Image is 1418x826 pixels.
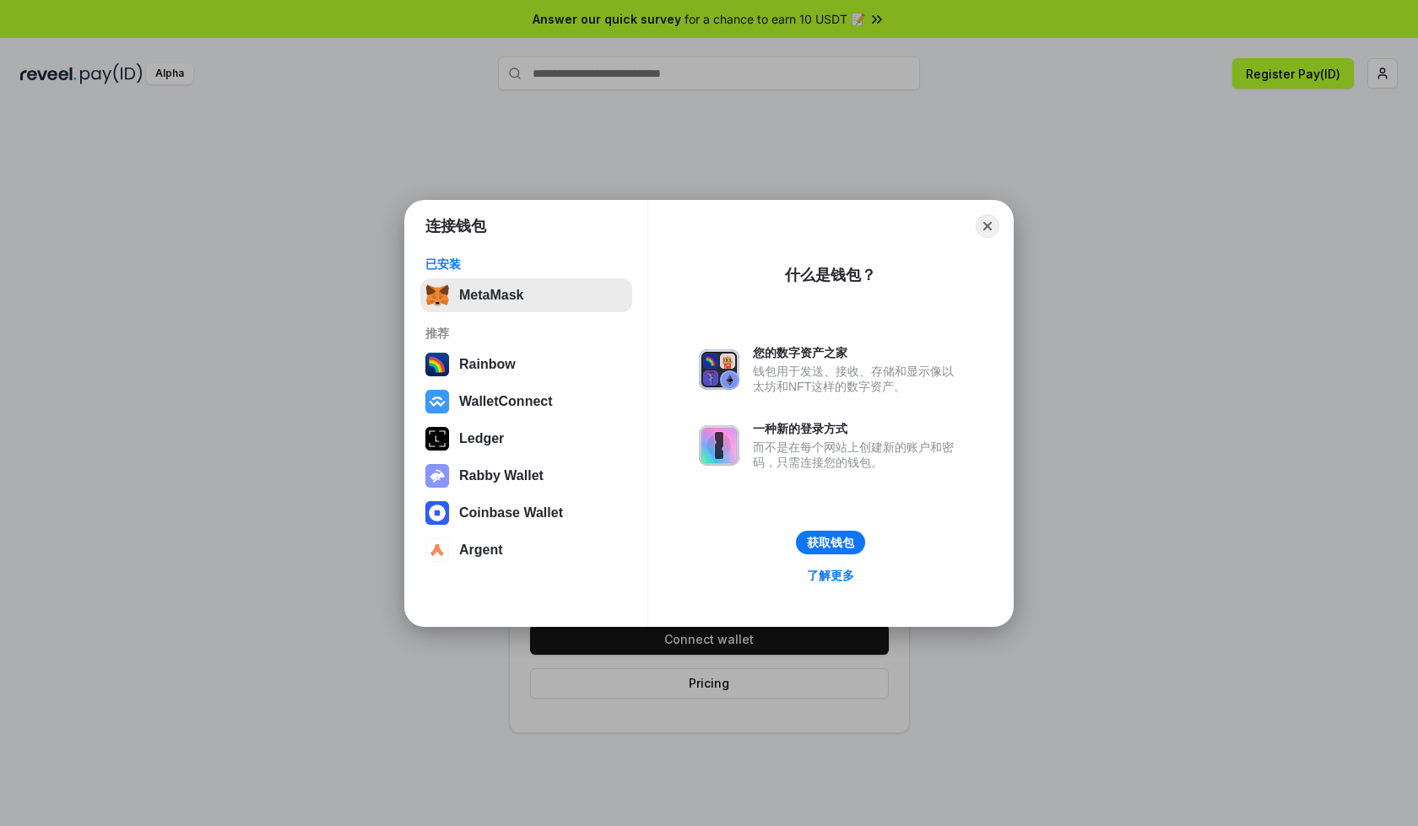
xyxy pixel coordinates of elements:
[459,288,523,303] div: MetaMask
[785,265,876,285] div: 什么是钱包？
[699,425,739,466] img: svg+xml,%3Csvg%20xmlns%3D%22http%3A%2F%2Fwww.w3.org%2F2000%2Fsvg%22%20fill%3D%22none%22%20viewBox...
[425,390,449,413] img: svg+xml,%3Csvg%20width%3D%2228%22%20height%3D%2228%22%20viewBox%3D%220%200%2028%2028%22%20fill%3D...
[459,394,553,409] div: WalletConnect
[425,326,627,341] div: 推荐
[420,459,632,493] button: Rabby Wallet
[459,431,504,446] div: Ledger
[753,345,962,360] div: 您的数字资产之家
[425,427,449,451] img: svg+xml,%3Csvg%20xmlns%3D%22http%3A%2F%2Fwww.w3.org%2F2000%2Fsvg%22%20width%3D%2228%22%20height%3...
[425,283,449,307] img: svg+xml,%3Csvg%20fill%3D%22none%22%20height%3D%2233%22%20viewBox%3D%220%200%2035%2033%22%20width%...
[797,564,864,586] a: 了解更多
[459,468,544,483] div: Rabby Wallet
[420,385,632,418] button: WalletConnect
[796,531,865,554] button: 获取钱包
[753,364,962,394] div: 钱包用于发送、接收、存储和显示像以太坊和NFT这样的数字资产。
[420,533,632,567] button: Argent
[807,568,854,583] div: 了解更多
[420,422,632,456] button: Ledger
[459,505,563,521] div: Coinbase Wallet
[425,464,449,488] img: svg+xml,%3Csvg%20xmlns%3D%22http%3A%2F%2Fwww.w3.org%2F2000%2Fsvg%22%20fill%3D%22none%22%20viewBox...
[976,214,999,238] button: Close
[753,421,962,436] div: 一种新的登录方式
[459,357,516,372] div: Rainbow
[807,535,854,550] div: 获取钱包
[425,216,486,236] h1: 连接钱包
[420,496,632,530] button: Coinbase Wallet
[425,501,449,525] img: svg+xml,%3Csvg%20width%3D%2228%22%20height%3D%2228%22%20viewBox%3D%220%200%2028%2028%22%20fill%3D...
[425,256,627,272] div: 已安装
[425,353,449,376] img: svg+xml,%3Csvg%20width%3D%22120%22%20height%3D%22120%22%20viewBox%3D%220%200%20120%20120%22%20fil...
[420,278,632,312] button: MetaMask
[459,543,503,558] div: Argent
[753,440,962,470] div: 而不是在每个网站上创建新的账户和密码，只需连接您的钱包。
[425,538,449,562] img: svg+xml,%3Csvg%20width%3D%2228%22%20height%3D%2228%22%20viewBox%3D%220%200%2028%2028%22%20fill%3D...
[420,348,632,381] button: Rainbow
[699,349,739,390] img: svg+xml,%3Csvg%20xmlns%3D%22http%3A%2F%2Fwww.w3.org%2F2000%2Fsvg%22%20fill%3D%22none%22%20viewBox...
